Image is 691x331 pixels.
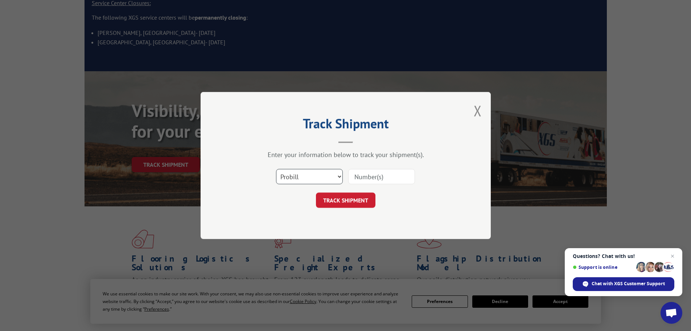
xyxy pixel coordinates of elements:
[573,253,674,259] span: Questions? Chat with us!
[348,169,415,184] input: Number(s)
[573,265,634,270] span: Support is online
[592,280,665,287] span: Chat with XGS Customer Support
[474,101,482,120] button: Close modal
[237,150,455,159] div: Enter your information below to track your shipment(s).
[237,118,455,132] h2: Track Shipment
[661,302,682,324] a: Open chat
[316,193,375,208] button: TRACK SHIPMENT
[573,277,674,291] span: Chat with XGS Customer Support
